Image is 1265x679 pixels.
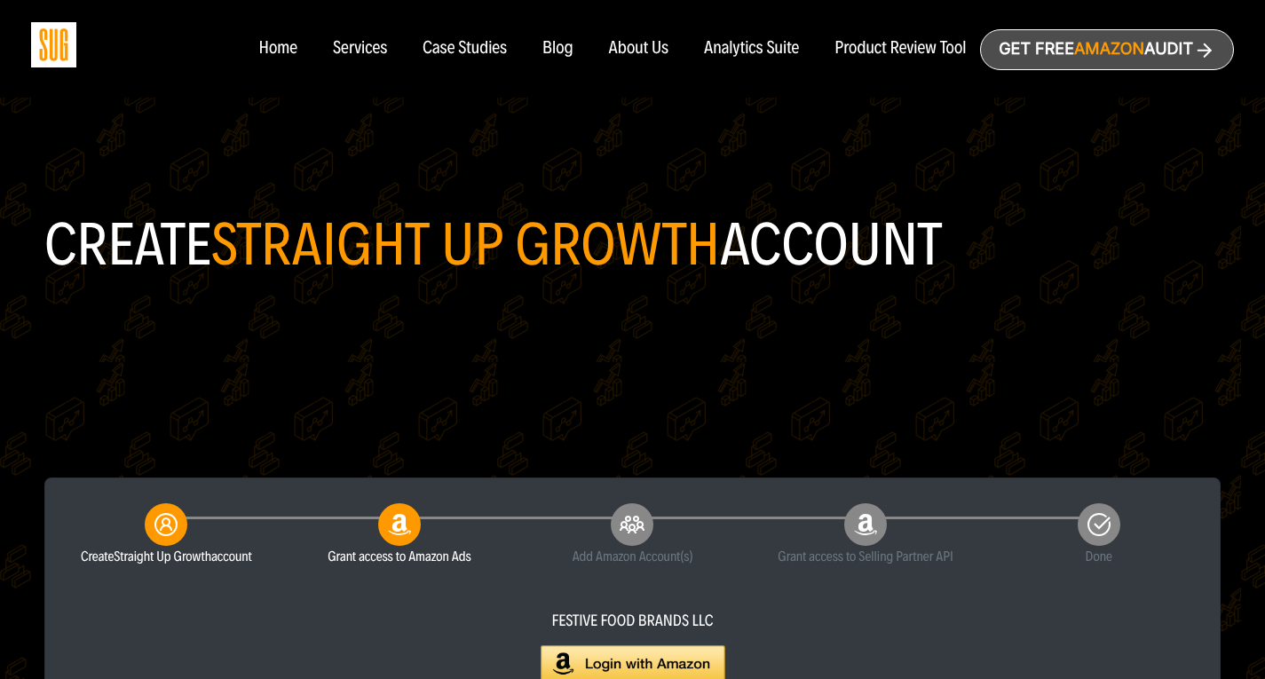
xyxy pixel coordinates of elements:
a: Get freeAmazonAudit [980,29,1234,70]
small: Grant access to Amazon Ads [296,546,503,567]
small: Create account [63,546,270,567]
a: About Us [609,39,669,59]
small: Done [995,546,1202,567]
div: FESTIVE FOOD BRANDS LLC [63,610,1202,631]
a: Analytics Suite [704,39,799,59]
a: Blog [542,39,573,59]
a: Product Review Tool [834,39,966,59]
a: Case Studies [423,39,507,59]
small: Grant access to Selling Partner API [763,546,969,567]
span: Straight Up Growth [211,209,720,280]
small: Add Amazon Account(s) [529,546,736,567]
a: Services [333,39,387,59]
h1: Create account [44,218,1221,272]
span: Amazon [1074,40,1144,59]
span: Straight Up Growth [114,548,211,565]
img: Sug [31,22,76,67]
a: Home [258,39,296,59]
